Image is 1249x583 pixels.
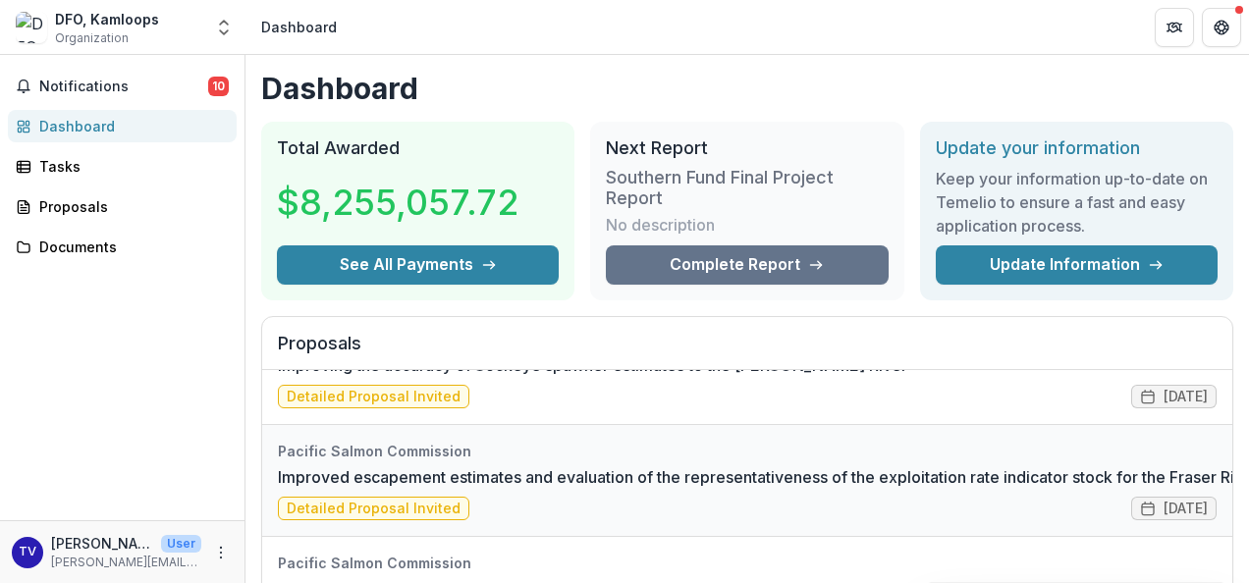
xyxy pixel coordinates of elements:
button: Open entity switcher [210,8,238,47]
div: Documents [39,237,221,257]
div: Proposals [39,196,221,217]
h2: Update your information [936,137,1218,159]
h2: Total Awarded [277,137,559,159]
a: Dashboard [8,110,237,142]
span: 10 [208,77,229,96]
p: No description [606,213,715,237]
a: Proposals [8,190,237,223]
div: Tasks [39,156,221,177]
img: DFO, Kamloops [16,12,47,43]
h1: Dashboard [261,71,1233,106]
span: Notifications [39,79,208,95]
button: Partners [1155,8,1194,47]
nav: breadcrumb [253,13,345,41]
div: Dashboard [39,116,221,136]
span: Organization [55,29,129,47]
h3: $8,255,057.72 [277,176,518,229]
p: User [161,535,201,553]
h3: Keep your information up-to-date on Temelio to ensure a fast and easy application process. [936,167,1218,238]
h3: Southern Fund Final Project Report [606,167,888,209]
a: Tasks [8,150,237,183]
a: Documents [8,231,237,263]
div: DFO, Kamloops [55,9,159,29]
div: Dashboard [261,17,337,37]
p: [PERSON_NAME][EMAIL_ADDRESS][PERSON_NAME][DOMAIN_NAME] [51,554,201,571]
h2: Next Report [606,137,888,159]
p: [PERSON_NAME] [51,533,153,554]
button: Notifications10 [8,71,237,102]
div: Tanya Vivian [19,546,36,558]
a: Complete Report [606,245,888,285]
a: Improving the accuracy of Sockeye spawner estimates to the [PERSON_NAME] River [278,353,907,377]
button: More [209,541,233,564]
button: See All Payments [277,245,559,285]
a: Update Information [936,245,1218,285]
h2: Proposals [278,333,1217,370]
button: Get Help [1202,8,1241,47]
